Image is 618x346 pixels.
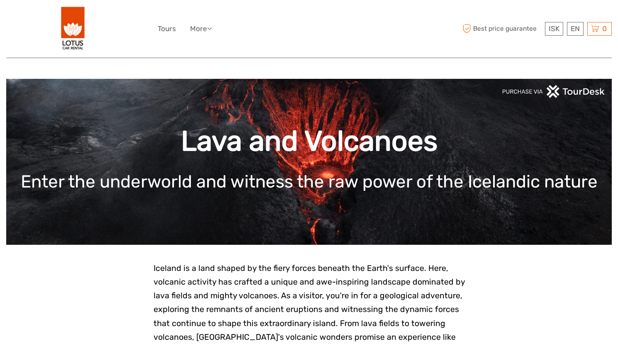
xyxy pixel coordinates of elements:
[190,23,212,35] a: More
[549,24,559,33] span: ISK
[61,6,85,51] img: 443-e2bd2384-01f0-477a-b1bf-f993e7f52e7d_logo_big.png
[601,24,608,33] span: 0
[567,22,584,36] div: EN
[19,124,599,158] h1: Lava and Volcanoes
[502,85,606,98] img: PurchaseViaTourDeskwhite.png
[19,171,599,192] h1: Enter the underworld and witness the raw power of the Icelandic nature
[460,22,543,36] span: Best price guarantee
[158,23,176,35] a: Tours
